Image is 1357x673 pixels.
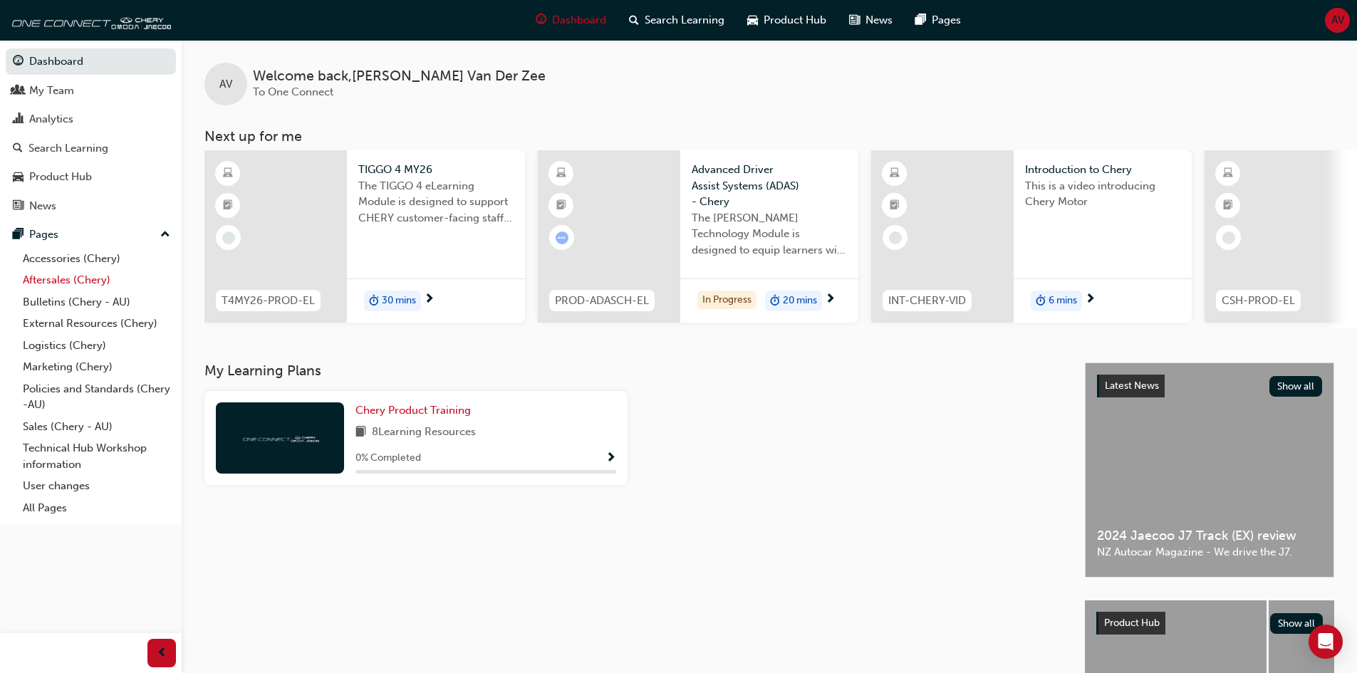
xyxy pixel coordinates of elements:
a: Chery Product Training [355,402,477,419]
a: search-iconSearch Learning [618,6,736,35]
a: Marketing (Chery) [17,356,176,378]
a: External Resources (Chery) [17,313,176,335]
div: Analytics [29,111,73,127]
a: Sales (Chery - AU) [17,416,176,438]
span: booktick-icon [1223,197,1233,215]
button: Pages [6,221,176,248]
span: The TIGGO 4 eLearning Module is designed to support CHERY customer-facing staff with the product ... [358,178,514,226]
span: News [865,12,893,28]
span: pages-icon [13,229,24,241]
span: learningRecordVerb_NONE-icon [1222,231,1235,244]
span: Chery Product Training [355,404,471,417]
button: Show all [1269,376,1323,397]
span: duration-icon [369,292,379,311]
div: My Team [29,83,74,99]
span: Advanced Driver Assist Systems (ADAS) - Chery [692,162,847,210]
a: Search Learning [6,135,176,162]
span: learningResourceType_ELEARNING-icon [556,165,566,183]
span: duration-icon [1036,292,1046,311]
a: Latest NewsShow all2024 Jaecoo J7 Track (EX) reviewNZ Autocar Magazine - We drive the J7. [1085,362,1334,578]
span: next-icon [825,293,836,306]
span: 2024 Jaecoo J7 Track (EX) review [1097,528,1322,544]
h3: Next up for me [182,128,1357,145]
div: Product Hub [29,169,92,185]
div: Search Learning [28,140,108,157]
span: booktick-icon [556,197,566,215]
div: In Progress [697,291,757,310]
span: book-icon [355,424,366,442]
span: learningResourceType_ELEARNING-icon [890,165,900,183]
span: AV [1331,12,1344,28]
span: T4MY26-PROD-EL [222,293,315,309]
span: search-icon [13,142,23,155]
span: car-icon [747,11,758,29]
a: T4MY26-PROD-ELTIGGO 4 MY26The TIGGO 4 eLearning Module is designed to support CHERY customer-faci... [204,150,525,323]
button: AV [1325,8,1350,33]
a: News [6,193,176,219]
span: INT-CHERY-VID [888,293,966,309]
span: guage-icon [536,11,546,29]
span: Welcome back , [PERSON_NAME] Van Der Zee [253,68,546,85]
a: Logistics (Chery) [17,335,176,357]
a: news-iconNews [838,6,904,35]
span: duration-icon [770,292,780,311]
span: NZ Autocar Magazine - We drive the J7. [1097,544,1322,560]
div: Open Intercom Messenger [1309,625,1343,659]
span: 20 mins [783,293,817,309]
span: PROD-ADASCH-EL [555,293,649,309]
a: Product HubShow all [1096,612,1323,635]
button: DashboardMy TeamAnalyticsSearch LearningProduct HubNews [6,46,176,221]
div: Pages [29,226,58,243]
span: learningRecordVerb_NONE-icon [889,231,902,244]
a: PROD-ADASCH-ELAdvanced Driver Assist Systems (ADAS) - CheryThe [PERSON_NAME] Technology Module is... [538,150,858,323]
a: User changes [17,475,176,497]
a: Product Hub [6,164,176,190]
span: car-icon [13,171,24,184]
span: Product Hub [1104,617,1160,629]
span: news-icon [849,11,860,29]
a: My Team [6,78,176,104]
span: search-icon [629,11,639,29]
span: learningResourceType_ELEARNING-icon [223,165,233,183]
span: To One Connect [253,85,333,98]
span: Latest News [1105,380,1159,392]
span: Pages [932,12,961,28]
span: guage-icon [13,56,24,68]
img: oneconnect [241,431,319,444]
span: The [PERSON_NAME] Technology Module is designed to equip learners with essential knowledge about ... [692,210,847,259]
a: INT-CHERY-VIDIntroduction to CheryThis is a video introducing Chery Motorduration-icon6 mins [871,150,1192,323]
span: booktick-icon [223,197,233,215]
span: learningRecordVerb_NONE-icon [222,231,235,244]
div: News [29,198,56,214]
span: Search Learning [645,12,724,28]
span: 30 mins [382,293,416,309]
img: oneconnect [7,6,171,34]
a: Accessories (Chery) [17,248,176,270]
span: next-icon [424,293,435,306]
a: Dashboard [6,48,176,75]
span: This is a video introducing Chery Motor [1025,178,1180,210]
span: pages-icon [915,11,926,29]
span: Show Progress [605,452,616,465]
span: 8 Learning Resources [372,424,476,442]
span: prev-icon [157,645,167,662]
span: TIGGO 4 MY26 [358,162,514,178]
button: Show all [1270,613,1324,634]
a: Analytics [6,106,176,132]
a: Technical Hub Workshop information [17,437,176,475]
span: Product Hub [764,12,826,28]
a: guage-iconDashboard [524,6,618,35]
span: chart-icon [13,113,24,126]
button: Show Progress [605,449,616,467]
span: Dashboard [552,12,606,28]
a: Policies and Standards (Chery -AU) [17,378,176,416]
a: Latest NewsShow all [1097,375,1322,397]
span: next-icon [1085,293,1096,306]
span: learningRecordVerb_ATTEMPT-icon [556,231,568,244]
span: booktick-icon [890,197,900,215]
span: people-icon [13,85,24,98]
span: 0 % Completed [355,450,421,466]
span: 6 mins [1049,293,1077,309]
span: CSH-PROD-EL [1222,293,1295,309]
